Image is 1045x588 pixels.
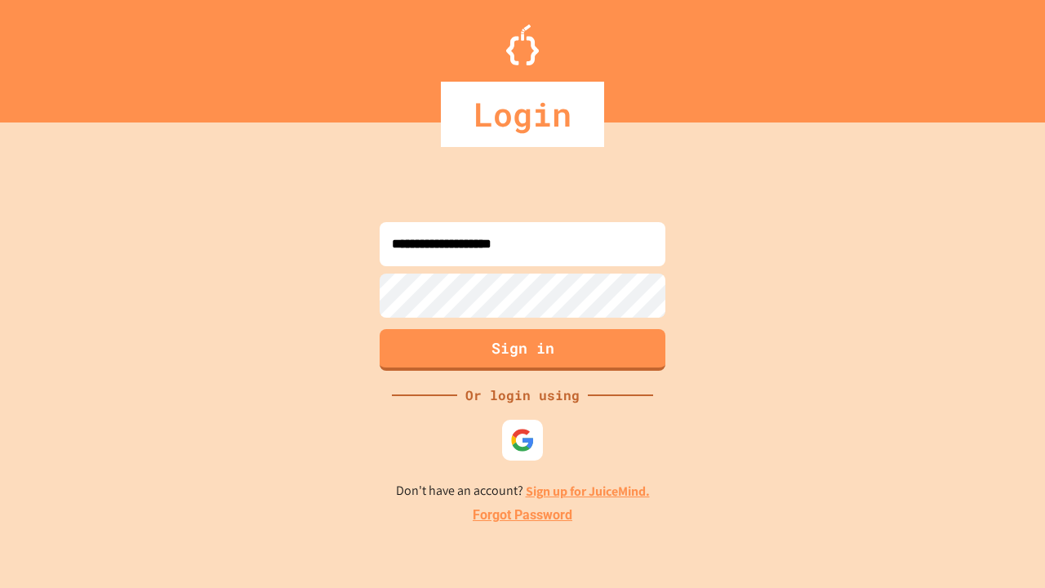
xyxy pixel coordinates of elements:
button: Sign in [380,329,665,371]
p: Don't have an account? [396,481,650,501]
img: google-icon.svg [510,428,535,452]
img: Logo.svg [506,24,539,65]
a: Forgot Password [473,506,572,525]
div: Or login using [457,385,588,405]
div: Login [441,82,604,147]
a: Sign up for JuiceMind. [526,483,650,500]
